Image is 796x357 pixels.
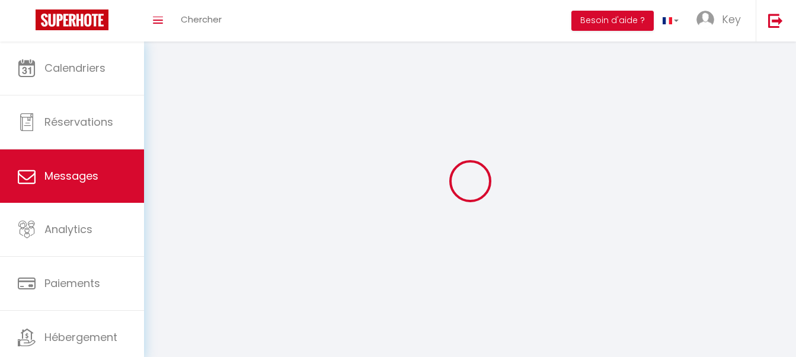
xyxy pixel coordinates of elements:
[571,11,654,31] button: Besoin d'aide ?
[44,222,92,237] span: Analytics
[44,60,106,75] span: Calendriers
[44,276,100,291] span: Paiements
[44,114,113,129] span: Réservations
[181,13,222,26] span: Chercher
[44,330,117,345] span: Hébergement
[44,168,98,183] span: Messages
[36,9,108,30] img: Super Booking
[768,13,783,28] img: logout
[746,304,787,348] iframe: Chat
[9,5,45,40] button: Ouvrir le widget de chat LiveChat
[722,12,741,27] span: Key
[696,11,714,28] img: ...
